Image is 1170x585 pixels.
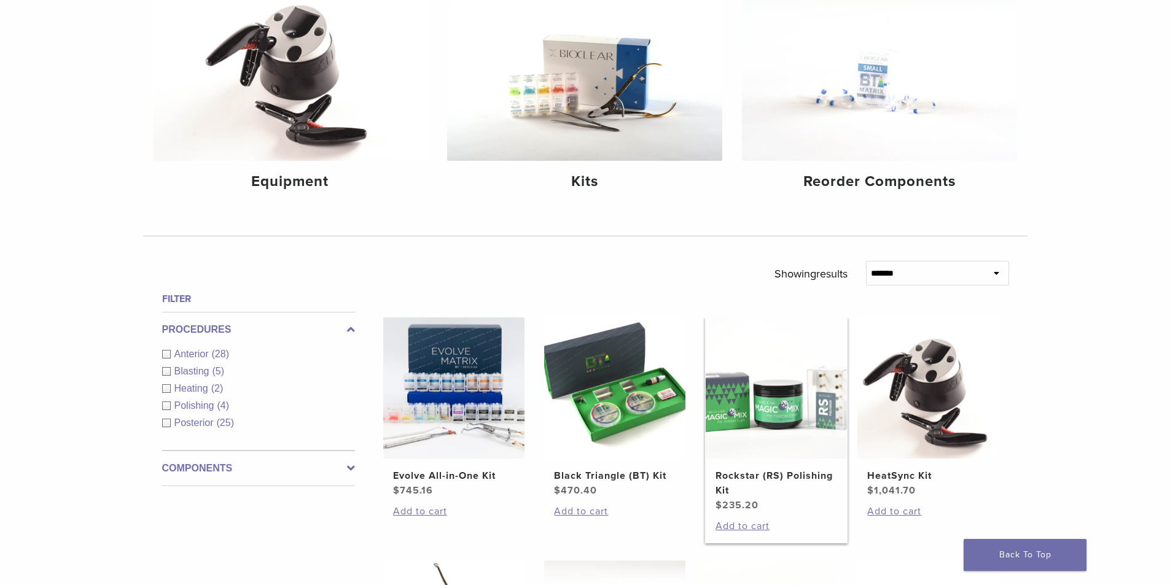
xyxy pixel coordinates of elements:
[554,468,676,483] h2: Black Triangle (BT) Kit
[174,383,211,393] span: Heating
[857,317,999,459] img: HeatSync Kit
[174,417,217,428] span: Posterior
[217,417,234,428] span: (25)
[867,484,916,497] bdi: 1,041.70
[163,171,418,193] h4: Equipment
[393,468,515,483] h2: Evolve All-in-One Kit
[457,171,712,193] h4: Kits
[867,484,874,497] span: $
[174,400,217,411] span: Polishing
[964,539,1086,571] a: Back To Top
[752,171,1007,193] h4: Reorder Components
[162,292,355,306] h4: Filter
[212,366,224,376] span: (5)
[716,499,759,511] bdi: 235.20
[174,349,212,359] span: Anterior
[212,349,229,359] span: (28)
[705,317,848,513] a: Rockstar (RS) Polishing KitRockstar (RS) Polishing Kit $235.20
[393,504,515,519] a: Add to cart: “Evolve All-in-One Kit”
[211,383,224,393] span: (2)
[716,519,837,533] a: Add to cart: “Rockstar (RS) Polishing Kit”
[544,317,687,498] a: Black Triangle (BT) KitBlack Triangle (BT) Kit $470.40
[706,317,847,459] img: Rockstar (RS) Polishing Kit
[162,322,355,337] label: Procedures
[393,484,433,497] bdi: 745.16
[774,261,848,287] p: Showing results
[383,317,526,498] a: Evolve All-in-One KitEvolve All-in-One Kit $745.16
[867,504,989,519] a: Add to cart: “HeatSync Kit”
[554,484,561,497] span: $
[857,317,1000,498] a: HeatSync KitHeatSync Kit $1,041.70
[716,468,837,498] h2: Rockstar (RS) Polishing Kit
[393,484,400,497] span: $
[162,461,355,476] label: Components
[867,468,989,483] h2: HeatSync Kit
[544,317,685,459] img: Black Triangle (BT) Kit
[716,499,722,511] span: $
[554,504,676,519] a: Add to cart: “Black Triangle (BT) Kit”
[217,400,229,411] span: (4)
[554,484,597,497] bdi: 470.40
[383,317,525,459] img: Evolve All-in-One Kit
[174,366,213,376] span: Blasting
